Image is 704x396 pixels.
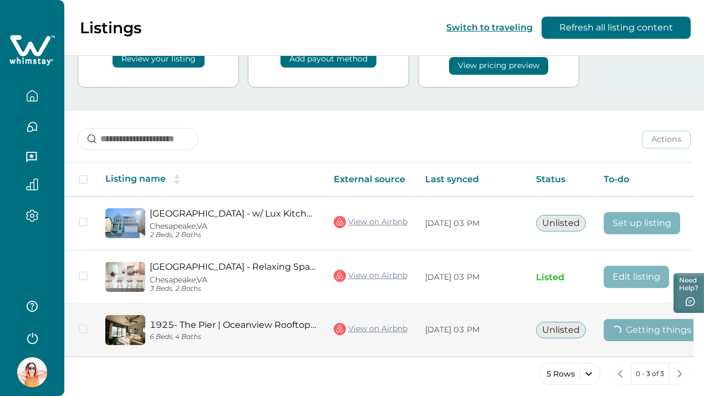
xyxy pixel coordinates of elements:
[536,215,586,232] button: Unlisted
[150,222,316,231] p: Chesapeake, VA
[642,131,691,148] button: Actions
[150,285,316,293] p: 3 Beds, 2 Baths
[80,18,141,37] p: Listings
[150,320,316,330] a: 1925- The Pier | Oceanview Rooftop w/ HOT TUB
[539,363,600,385] button: 5 Rows
[425,325,518,336] p: [DATE] 03 PM
[425,272,518,283] p: [DATE] 03 PM
[334,269,407,283] a: View on Airbnb
[536,272,586,283] p: Listed
[150,333,316,341] p: 6 Beds, 4 Baths
[105,315,145,345] img: propertyImage_1925- The Pier | Oceanview Rooftop w/ HOT TUB
[150,231,316,239] p: 2 Beds, 2 Baths
[150,261,316,272] a: [GEOGRAPHIC_DATA] - Relaxing Space + Lux Kitchen
[527,163,595,197] th: Status
[17,357,47,387] img: Whimstay Host
[604,266,669,288] button: Edit listing
[609,363,631,385] button: previous page
[96,163,325,197] th: Listing name
[166,174,188,185] button: sorting
[105,262,145,292] img: propertyImage_Chesapeake Haven - Relaxing Space + Lux Kitchen
[536,322,586,338] button: Unlisted
[604,212,680,234] button: Set up listing
[416,163,527,197] th: Last synced
[446,22,533,33] button: Switch to traveling
[280,50,376,68] button: Add payout method
[334,322,407,336] a: View on Airbnb
[636,368,664,379] p: 0 - 3 of 3
[105,208,145,238] img: propertyImage_Chesapeake Haven - w/ Lux Kitchen
[113,50,205,68] button: Review your listing
[150,208,316,219] a: [GEOGRAPHIC_DATA] - w/ Lux Kitchen
[425,218,518,229] p: [DATE] 03 PM
[449,57,548,75] button: View pricing preview
[334,215,407,229] a: View on Airbnb
[325,163,416,197] th: External source
[542,17,691,39] button: Refresh all listing content
[150,275,316,285] p: Chesapeake, VA
[631,363,669,385] button: 0 - 3 of 3
[669,363,691,385] button: next page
